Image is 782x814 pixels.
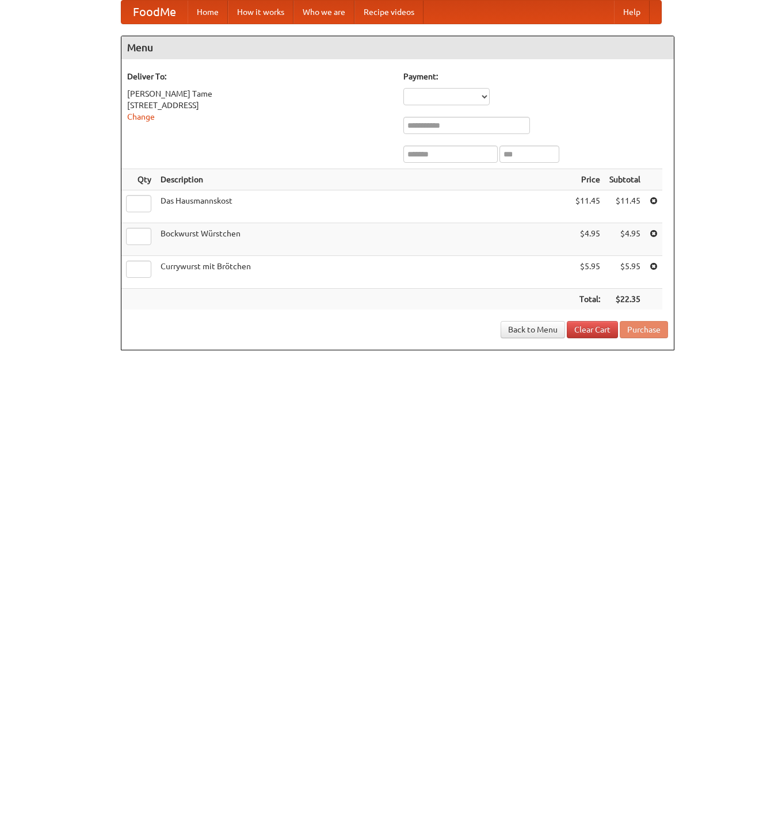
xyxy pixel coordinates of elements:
[188,1,228,24] a: Home
[156,190,571,223] td: Das Hausmannskost
[121,1,188,24] a: FoodMe
[571,190,605,223] td: $11.45
[605,256,645,289] td: $5.95
[501,321,565,338] a: Back to Menu
[127,112,155,121] a: Change
[614,1,650,24] a: Help
[403,71,668,82] h5: Payment:
[121,169,156,190] th: Qty
[354,1,424,24] a: Recipe videos
[567,321,618,338] a: Clear Cart
[156,169,571,190] th: Description
[156,223,571,256] td: Bockwurst Würstchen
[620,321,668,338] button: Purchase
[121,36,674,59] h4: Menu
[127,100,392,111] div: [STREET_ADDRESS]
[571,223,605,256] td: $4.95
[156,256,571,289] td: Currywurst mit Brötchen
[605,289,645,310] th: $22.35
[571,289,605,310] th: Total:
[605,190,645,223] td: $11.45
[571,169,605,190] th: Price
[605,223,645,256] td: $4.95
[605,169,645,190] th: Subtotal
[571,256,605,289] td: $5.95
[127,71,392,82] h5: Deliver To:
[127,88,392,100] div: [PERSON_NAME] Tame
[293,1,354,24] a: Who we are
[228,1,293,24] a: How it works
